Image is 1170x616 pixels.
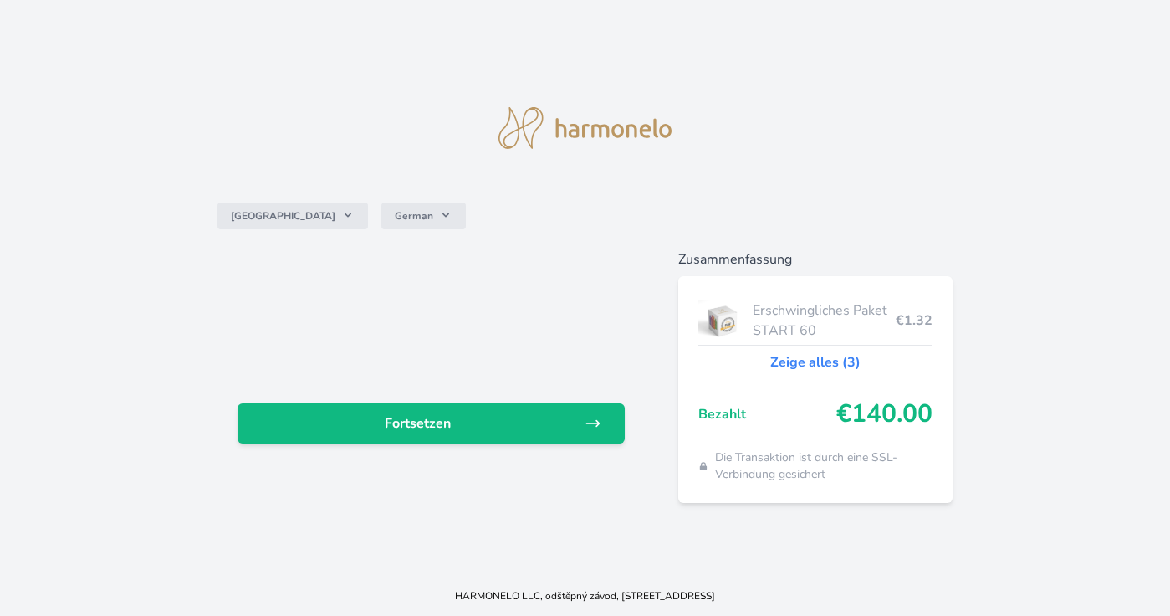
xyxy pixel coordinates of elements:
span: €1.32 [896,311,932,331]
button: [GEOGRAPHIC_DATA] [217,203,368,229]
h6: Zusammenfassung [678,249,953,269]
span: Bezahlt [698,404,836,424]
img: logo.svg [498,107,672,149]
span: German [395,209,433,223]
span: [GEOGRAPHIC_DATA] [231,209,335,223]
a: Zeige alles (3) [770,352,861,372]
span: Die Transaktion ist durch eine SSL-Verbindung gesichert [715,449,932,483]
span: Fortsetzen [251,413,585,434]
a: Fortsetzen [238,403,626,444]
img: start.jpg [698,300,746,341]
span: Erschwingliches Paket START 60 [753,300,896,341]
button: German [381,203,466,229]
span: €140.00 [836,399,932,429]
